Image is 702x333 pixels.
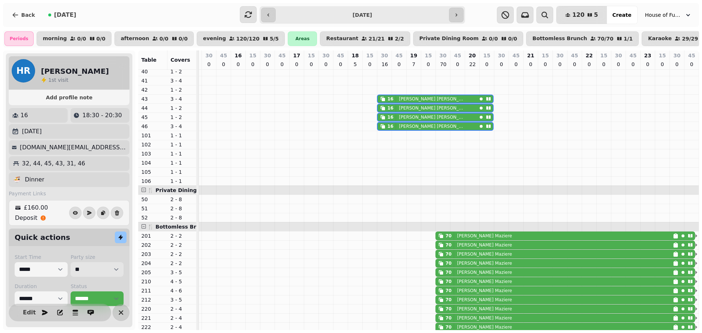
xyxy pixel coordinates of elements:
[689,61,695,68] p: 0
[170,150,194,157] p: 1 - 1
[445,297,452,303] div: 70
[170,95,194,103] p: 3 - 4
[674,61,680,68] p: 0
[367,61,373,68] p: 0
[387,96,393,102] div: 16
[483,52,490,59] p: 15
[322,52,329,59] p: 30
[170,324,194,331] p: 2 - 4
[323,61,329,68] p: 0
[648,36,672,42] p: Karaoke
[141,123,165,130] p: 46
[170,68,194,75] p: 1 - 2
[114,31,194,46] button: afternoon0/00/0
[445,242,452,248] div: 70
[498,61,504,68] p: 0
[97,36,106,41] p: 0 / 0
[387,123,393,129] div: 16
[141,114,165,121] p: 45
[457,315,512,321] p: [PERSON_NAME] Maziere
[542,52,549,59] p: 15
[141,205,165,212] p: 51
[170,214,194,221] p: 2 - 8
[141,132,165,139] p: 101
[457,306,512,312] p: [PERSON_NAME] Maziere
[141,168,165,176] p: 105
[12,93,127,102] button: Add profile note
[439,52,446,59] p: 30
[170,177,194,185] p: 1 - 1
[41,66,109,76] h2: [PERSON_NAME]
[445,315,452,321] div: 70
[141,159,165,166] p: 104
[445,279,452,284] div: 70
[22,305,37,320] button: Edit
[220,52,227,59] p: 45
[141,86,165,93] p: 42
[457,279,512,284] p: [PERSON_NAME] Maziere
[52,77,58,83] span: st
[366,52,373,59] p: 15
[264,52,271,59] p: 30
[170,77,194,84] p: 3 - 4
[425,52,432,59] p: 15
[352,61,358,68] p: 5
[71,283,124,290] label: Status
[20,143,127,152] p: [DOMAIN_NAME][EMAIL_ADDRESS][DOMAIN_NAME]
[197,31,285,46] button: evening120/1205/5
[77,36,86,41] p: 0 / 0
[410,52,417,59] p: 19
[688,52,695,59] p: 45
[457,260,512,266] p: [PERSON_NAME] Maziere
[141,260,165,267] p: 204
[513,52,520,59] p: 45
[457,269,512,275] p: [PERSON_NAME] Maziere
[6,6,41,24] button: Back
[141,324,165,331] p: 222
[279,61,285,68] p: 0
[445,324,452,330] div: 70
[601,61,607,68] p: 0
[20,111,28,120] p: 16
[170,168,194,176] p: 1 - 1
[294,61,299,68] p: 0
[141,269,165,276] p: 205
[71,253,124,261] label: Party size
[571,61,577,68] p: 0
[279,52,286,59] p: 45
[141,141,165,148] p: 102
[320,31,410,46] button: Restaurant21/212/2
[607,6,637,24] button: Create
[141,232,165,240] p: 201
[141,314,165,322] p: 221
[48,77,52,83] span: 1
[9,190,46,197] span: Payment Links
[170,250,194,258] p: 2 - 2
[457,233,512,239] p: [PERSON_NAME] Maziere
[15,253,68,261] label: Start Time
[141,104,165,112] p: 44
[170,114,194,121] p: 1 - 2
[425,61,431,68] p: 0
[21,12,35,18] span: Back
[440,61,446,68] p: 70
[411,61,416,68] p: 7
[659,52,666,59] p: 15
[22,159,85,168] p: 32, 44, 45, 43, 31, 46
[457,324,512,330] p: [PERSON_NAME] Maziere
[43,36,67,42] p: morning
[48,76,68,84] p: visit
[288,31,317,46] div: Areas
[206,61,212,68] p: 0
[15,283,68,290] label: Duration
[170,86,194,93] p: 1 - 2
[15,214,37,222] p: Deposit
[159,36,169,41] p: 0 / 0
[615,52,622,59] p: 30
[513,61,519,68] p: 0
[16,66,31,75] span: HR
[597,36,614,41] p: 70 / 70
[337,61,343,68] p: 0
[170,196,194,203] p: 2 - 8
[457,297,512,303] p: [PERSON_NAME] Maziere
